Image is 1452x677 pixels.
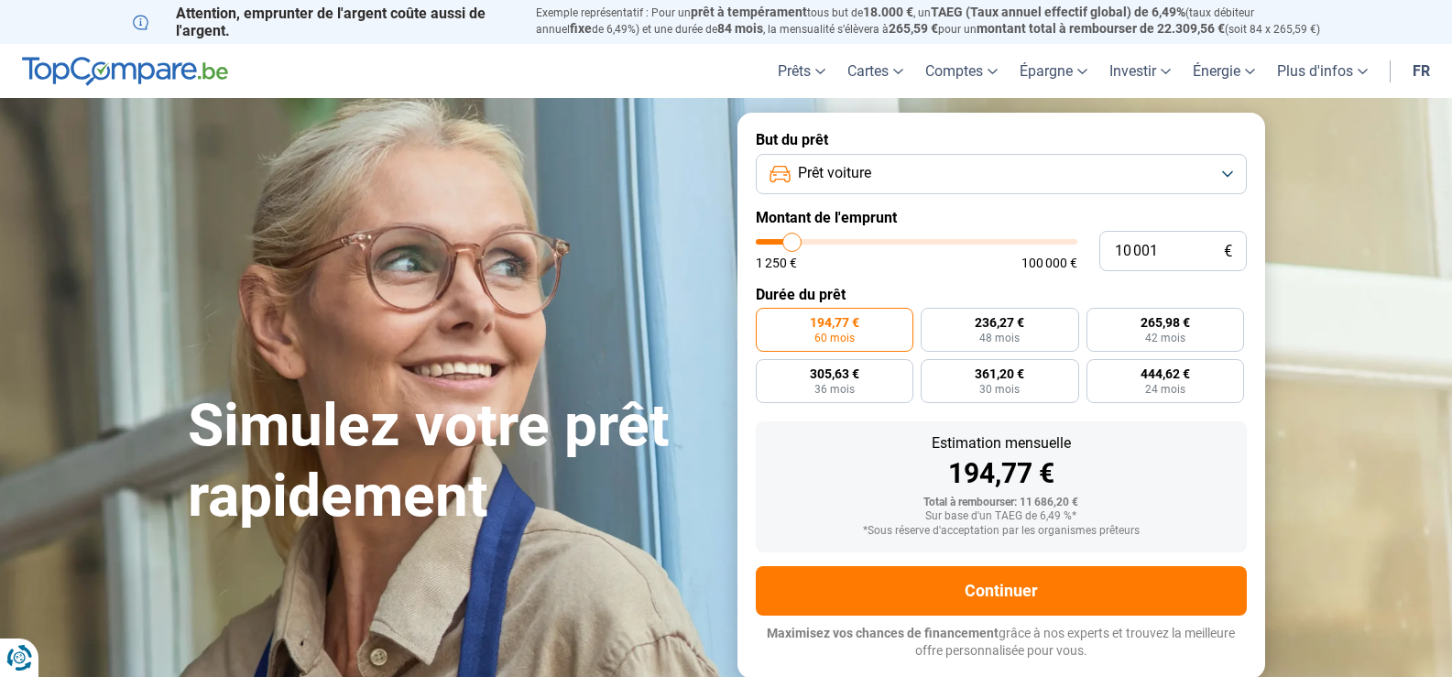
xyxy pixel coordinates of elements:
[756,625,1247,661] p: grâce à nos experts et trouvez la meilleure offre personnalisée pour vous.
[1182,44,1266,98] a: Énergie
[756,286,1247,303] label: Durée du prêt
[133,5,514,39] p: Attention, emprunter de l'argent coûte aussi de l'argent.
[756,154,1247,194] button: Prêt voiture
[767,626,999,640] span: Maximisez vos chances de financement
[836,44,914,98] a: Cartes
[756,566,1247,616] button: Continuer
[975,367,1024,380] span: 361,20 €
[863,5,913,19] span: 18.000 €
[1145,384,1185,395] span: 24 mois
[977,21,1225,36] span: montant total à rembourser de 22.309,56 €
[810,316,859,329] span: 194,77 €
[975,316,1024,329] span: 236,27 €
[756,257,797,269] span: 1 250 €
[931,5,1185,19] span: TAEG (Taux annuel effectif global) de 6,49%
[756,131,1247,148] label: But du prêt
[1141,367,1190,380] span: 444,62 €
[810,367,859,380] span: 305,63 €
[814,384,855,395] span: 36 mois
[188,391,715,532] h1: Simulez votre prêt rapidement
[889,21,938,36] span: 265,59 €
[770,525,1232,538] div: *Sous réserve d'acceptation par les organismes prêteurs
[770,510,1232,523] div: Sur base d'un TAEG de 6,49 %*
[1141,316,1190,329] span: 265,98 €
[1009,44,1098,98] a: Épargne
[570,21,592,36] span: fixe
[770,436,1232,451] div: Estimation mensuelle
[1224,244,1232,259] span: €
[22,57,228,86] img: TopCompare
[756,209,1247,226] label: Montant de l'emprunt
[1021,257,1077,269] span: 100 000 €
[1402,44,1441,98] a: fr
[770,460,1232,487] div: 194,77 €
[1098,44,1182,98] a: Investir
[691,5,807,19] span: prêt à tempérament
[979,333,1020,344] span: 48 mois
[914,44,1009,98] a: Comptes
[798,163,871,183] span: Prêt voiture
[1145,333,1185,344] span: 42 mois
[536,5,1320,38] p: Exemple représentatif : Pour un tous but de , un (taux débiteur annuel de 6,49%) et une durée de ...
[814,333,855,344] span: 60 mois
[770,497,1232,509] div: Total à rembourser: 11 686,20 €
[979,384,1020,395] span: 30 mois
[717,21,763,36] span: 84 mois
[1266,44,1379,98] a: Plus d'infos
[767,44,836,98] a: Prêts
